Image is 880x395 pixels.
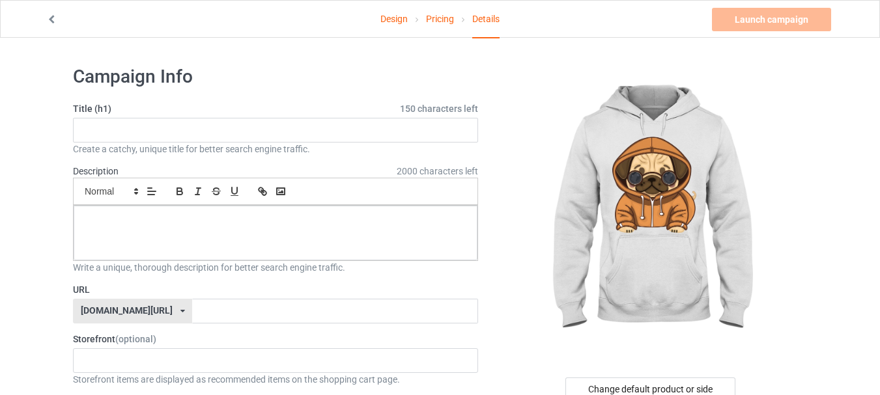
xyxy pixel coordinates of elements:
label: Description [73,166,119,176]
a: Pricing [426,1,454,37]
label: Title (h1) [73,102,478,115]
span: (optional) [115,334,156,344]
h1: Campaign Info [73,65,478,89]
div: Create a catchy, unique title for better search engine traffic. [73,143,478,156]
div: [DOMAIN_NAME][URL] [81,306,173,315]
span: 2000 characters left [397,165,478,178]
div: Storefront items are displayed as recommended items on the shopping cart page. [73,373,478,386]
div: Write a unique, thorough description for better search engine traffic. [73,261,478,274]
span: 150 characters left [400,102,478,115]
label: URL [73,283,478,296]
div: Details [472,1,500,38]
a: Design [380,1,408,37]
label: Storefront [73,333,478,346]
